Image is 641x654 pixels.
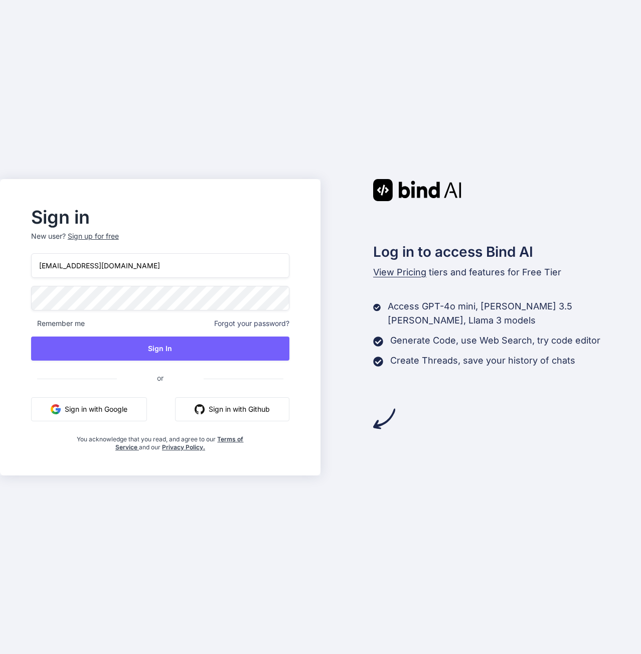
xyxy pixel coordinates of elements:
[115,435,244,451] a: Terms of Service
[390,334,600,348] p: Generate Code, use Web Search, try code editor
[373,241,641,262] h2: Log in to access Bind AI
[373,408,395,430] img: arrow
[31,318,85,329] span: Remember me
[31,209,289,225] h2: Sign in
[117,366,204,390] span: or
[175,397,289,421] button: Sign in with Github
[74,429,247,451] div: You acknowledge that you read, and agree to our and our
[31,337,289,361] button: Sign In
[162,443,205,451] a: Privacy Policy.
[31,253,289,278] input: Login or Email
[373,265,641,279] p: tiers and features for Free Tier
[195,404,205,414] img: github
[373,267,426,277] span: View Pricing
[51,404,61,414] img: google
[390,354,575,368] p: Create Threads, save your history of chats
[373,179,461,201] img: Bind AI logo
[31,397,147,421] button: Sign in with Google
[388,299,641,328] p: Access GPT-4o mini, [PERSON_NAME] 3.5 [PERSON_NAME], Llama 3 models
[31,231,289,253] p: New user?
[68,231,119,241] div: Sign up for free
[214,318,289,329] span: Forgot your password?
